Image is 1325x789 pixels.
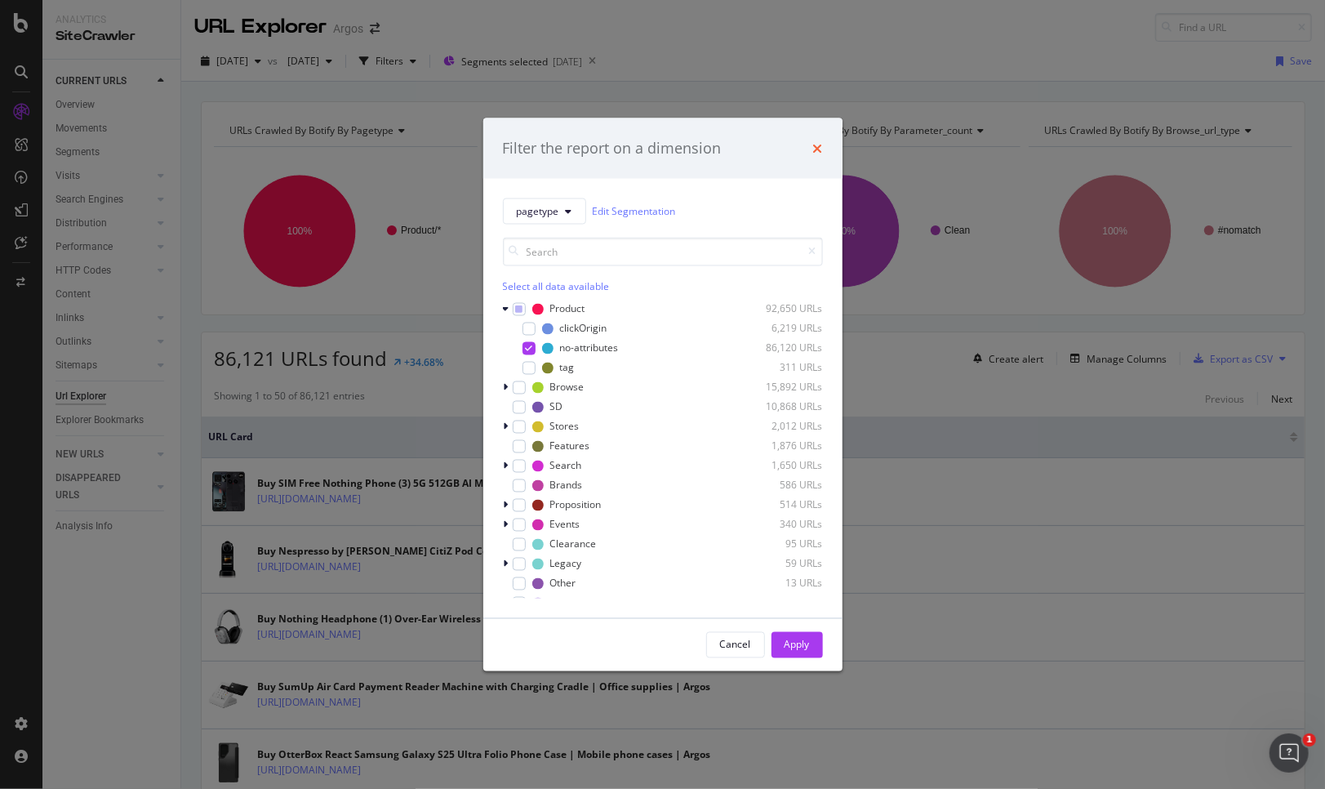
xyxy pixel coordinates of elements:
[743,479,823,493] div: 586 URLs
[550,400,563,414] div: SD
[560,361,575,375] div: tag
[743,459,823,473] div: 1,650 URLs
[743,498,823,512] div: 514 URLs
[550,518,580,532] div: Events
[743,557,823,571] div: 59 URLs
[560,322,607,336] div: clickOrigin
[483,118,843,671] div: modal
[1303,733,1316,747] span: 1
[550,420,580,434] div: Stores
[785,638,810,652] div: Apply
[706,631,765,657] button: Cancel
[550,537,597,551] div: Clearance
[550,577,576,591] div: Other
[813,138,823,159] div: times
[550,381,585,394] div: Browse
[743,381,823,394] div: 15,892 URLs
[743,439,823,453] div: 1,876 URLs
[1269,733,1309,773] iframe: Intercom live chat
[743,537,823,551] div: 95 URLs
[550,439,590,453] div: Features
[560,341,619,355] div: no-attributes
[720,638,751,652] div: Cancel
[503,138,722,159] div: Filter the report on a dimension
[550,557,582,571] div: Legacy
[743,361,823,375] div: 311 URLs
[743,341,823,355] div: 86,120 URLs
[743,322,823,336] div: 6,219 URLs
[517,204,559,218] span: pagetype
[503,198,586,224] button: pagetype
[550,459,582,473] div: Search
[743,302,823,316] div: 92,650 URLs
[743,596,823,610] div: 8 URLs
[743,400,823,414] div: 10,868 URLs
[743,518,823,532] div: 340 URLs
[743,420,823,434] div: 2,012 URLs
[503,279,823,292] div: Select all data available
[550,302,585,316] div: Product
[503,237,823,265] input: Search
[550,479,583,493] div: Brands
[771,631,823,657] button: Apply
[550,498,602,512] div: Proposition
[593,203,676,220] a: Edit Segmentation
[550,596,604,610] div: Parameters
[743,577,823,591] div: 13 URLs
